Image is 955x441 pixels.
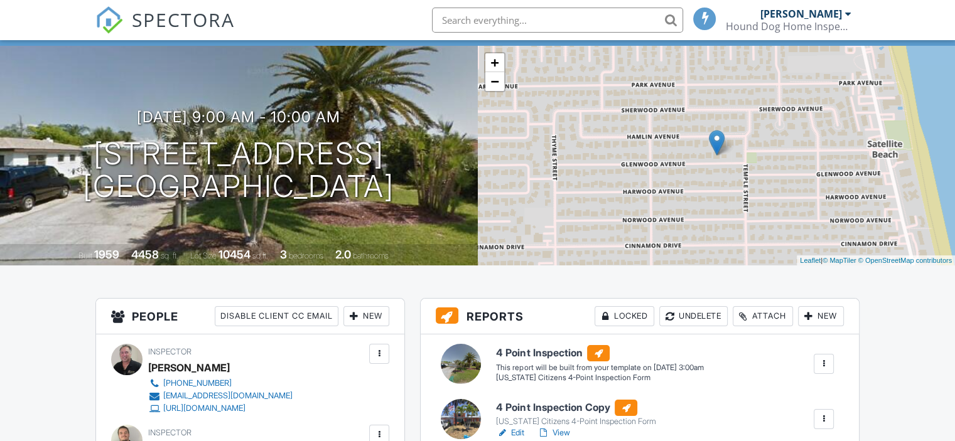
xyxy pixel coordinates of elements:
div: 4458 [131,248,159,261]
span: SPECTORA [132,6,235,33]
h3: [DATE] 9:00 am - 10:00 am [137,109,340,125]
div: 10454 [219,248,251,261]
div: [PHONE_NUMBER] [163,378,232,388]
span: Inspector [148,428,192,437]
div: [EMAIL_ADDRESS][DOMAIN_NAME] [163,391,293,401]
div: Undelete [659,306,728,326]
a: © MapTiler [823,257,856,264]
a: SPECTORA [95,17,235,43]
span: sq. ft. [161,251,178,260]
a: 4 Point Inspection Copy [US_STATE] Citizens 4-Point Inspection Form [496,400,656,427]
div: Disable Client CC Email [215,306,338,326]
a: [EMAIL_ADDRESS][DOMAIN_NAME] [148,390,293,402]
div: 3 [280,248,287,261]
a: Leaflet [800,257,821,264]
a: Zoom in [485,53,504,72]
h1: [STREET_ADDRESS] [GEOGRAPHIC_DATA] [83,137,394,204]
h6: 4 Point Inspection Copy [496,400,656,416]
a: [PHONE_NUMBER] [148,377,293,390]
a: [URL][DOMAIN_NAME] [148,402,293,415]
img: The Best Home Inspection Software - Spectora [95,6,123,34]
a: © OpenStreetMap contributors [858,257,952,264]
div: Hound Dog Home Inspections [726,20,851,33]
a: Zoom out [485,72,504,91]
div: [US_STATE] Citizens 4-Point Inspection Form [496,373,703,383]
div: | [797,255,955,266]
div: Attach [733,306,793,326]
div: [URL][DOMAIN_NAME] [163,403,245,413]
a: Edit [496,427,524,439]
div: 2.0 [335,248,351,261]
span: bathrooms [353,251,389,260]
h3: Reports [421,299,859,334]
h6: 4 Point Inspection [496,345,703,361]
div: [US_STATE] Citizens 4-Point Inspection Form [496,417,656,427]
div: New [798,306,844,326]
span: bedrooms [289,251,323,260]
div: 1959 [94,248,119,261]
div: [PERSON_NAME] [760,8,842,20]
div: New [343,306,389,326]
div: [PERSON_NAME] [148,358,230,377]
a: View [537,427,569,439]
span: Built [78,251,92,260]
input: Search everything... [432,8,683,33]
span: Inspector [148,347,192,356]
h3: People [96,299,404,334]
span: Lot Size [190,251,217,260]
span: sq.ft. [252,251,268,260]
div: Locked [595,306,654,326]
div: This report will be built from your template on [DATE] 3:00am [496,363,703,373]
